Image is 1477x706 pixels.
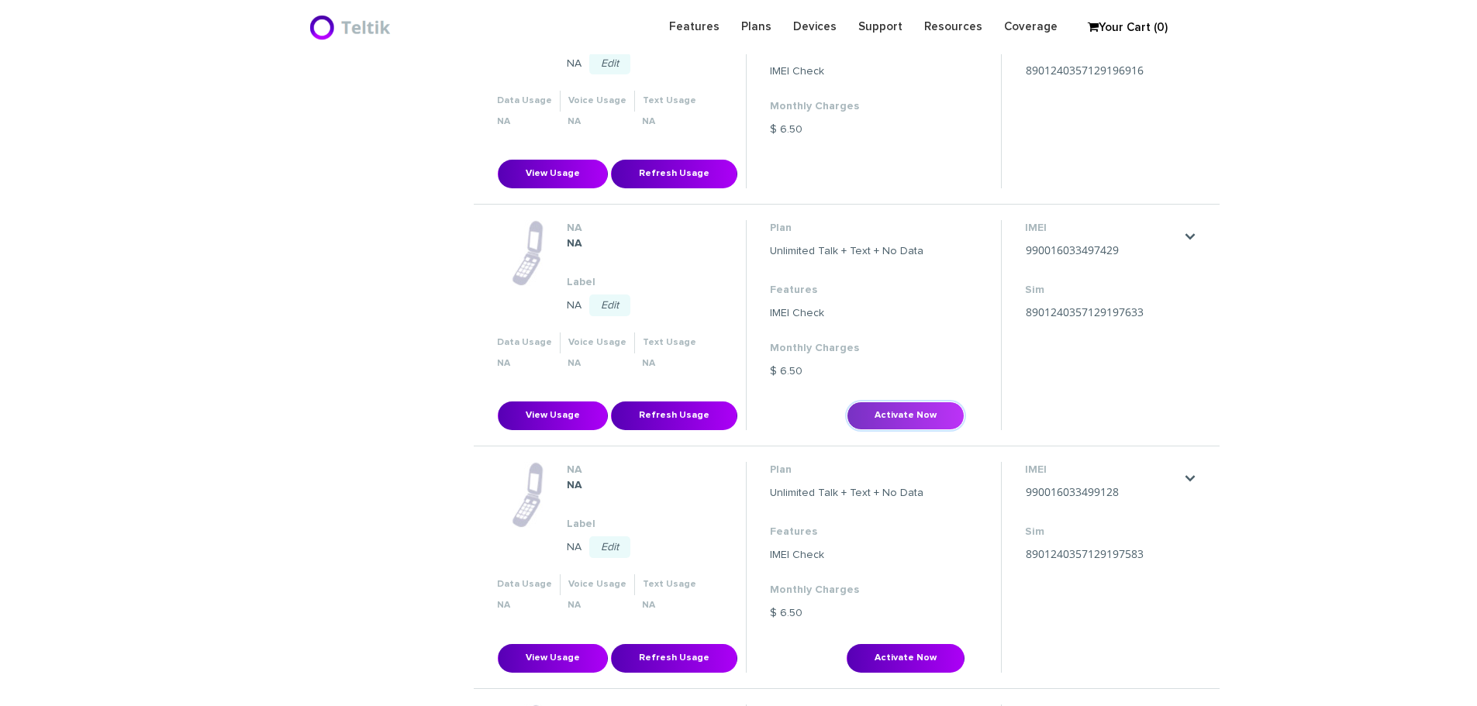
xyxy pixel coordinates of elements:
[1025,282,1180,298] dt: Sim
[634,112,704,133] th: NA
[770,282,923,298] dt: Features
[634,332,704,353] th: Text Usage
[770,305,923,321] dd: IMEI Check
[560,112,634,133] th: NA
[770,122,923,137] dd: $ 6.50
[770,64,923,79] dd: IMEI Check
[560,332,634,353] th: Voice Usage
[847,12,913,42] a: Support
[770,363,923,379] dd: $ 6.50
[309,12,395,43] img: BriteX
[489,574,561,595] th: Data Usage
[658,12,730,42] a: Features
[611,401,737,430] button: Refresh Usage
[634,574,704,595] th: Text Usage
[567,274,721,290] dt: Label
[567,480,582,491] strong: NA
[567,298,721,313] dd: NA
[770,605,923,621] dd: $ 6.50
[770,547,923,563] dd: IMEI Check
[489,353,561,374] th: NA
[730,12,782,42] a: Plans
[634,353,704,374] th: NA
[589,536,630,558] a: Edit
[567,462,721,477] dt: NA
[611,160,737,188] button: Refresh Usage
[782,12,847,42] a: Devices
[634,91,704,112] th: Text Usage
[489,112,561,133] th: NA
[847,644,965,673] button: Activate Now
[560,353,634,374] th: NA
[512,220,544,286] img: phone
[770,220,923,236] dt: Plan
[498,160,608,188] button: View Usage
[913,12,993,42] a: Resources
[770,462,923,477] dt: Plan
[993,12,1068,42] a: Coverage
[489,91,561,112] th: Data Usage
[1025,462,1180,477] dt: IMEI
[770,485,923,501] dd: Unlimited Talk + Text + No Data
[611,644,737,673] button: Refresh Usage
[1184,230,1196,243] a: .
[560,595,634,616] th: NA
[1184,472,1196,484] a: .
[847,401,965,430] button: Activate Now
[512,462,544,528] img: phone
[560,91,634,112] th: Voice Usage
[634,595,704,616] th: NA
[1025,524,1180,539] dt: Sim
[770,582,923,598] dt: Monthly Charges
[589,294,630,316] a: Edit
[770,340,923,356] dt: Monthly Charges
[489,595,561,616] th: NA
[770,524,923,539] dt: Features
[567,56,721,71] dd: NA
[770,243,923,259] dd: Unlimited Talk + Text + No Data
[560,574,634,595] th: Voice Usage
[498,401,608,430] button: View Usage
[589,53,630,74] a: Edit
[567,238,582,249] strong: NA
[1080,16,1158,40] a: Your Cart (0)
[489,332,561,353] th: Data Usage
[567,539,721,555] dd: NA
[567,220,721,236] dt: NA
[770,98,923,114] dt: Monthly Charges
[498,644,608,673] button: View Usage
[1025,220,1180,236] dt: IMEI
[567,516,721,532] dt: Label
